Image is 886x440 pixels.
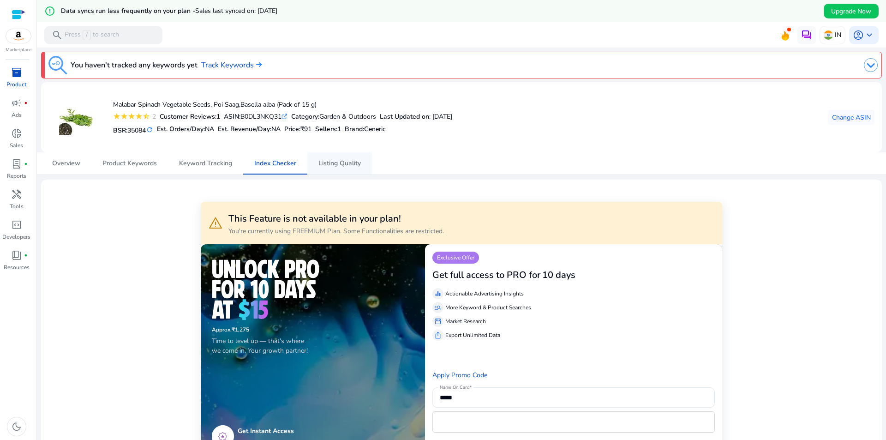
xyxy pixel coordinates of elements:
[212,326,232,333] span: Approx.
[445,317,486,325] p: Market Research
[146,126,153,134] mat-icon: refresh
[824,30,833,40] img: in.svg
[228,226,444,236] p: You're currently using FREEMIUM Plan. Some Functionalities are restricted.
[7,172,26,180] p: Reports
[11,250,22,261] span: book_4
[48,56,67,74] img: keyword-tracking.svg
[238,428,332,435] h5: Get Instant Access
[271,125,281,133] span: NA
[337,125,341,133] span: 1
[205,125,214,133] span: NA
[212,326,413,333] h6: ₹1,275
[44,6,55,17] mat-icon: error_outline
[284,126,311,133] h5: Price:
[432,252,479,264] p: Exclusive Offer
[6,29,31,43] img: amazon.svg
[445,331,500,339] p: Export Unlimited Data
[160,112,216,121] b: Customer Reviews:
[11,421,22,432] span: dark_mode
[179,160,232,167] span: Keyword Tracking
[71,60,198,71] h3: You haven't tracked any keywords yet
[437,413,710,431] iframe: Secure card payment input frame
[12,111,22,119] p: Ads
[434,290,442,297] span: equalizer
[835,27,841,43] p: IN
[318,160,361,167] span: Listing Quality
[445,303,531,312] p: More Keyword & Product Searches
[440,385,469,391] mat-label: Name On Card
[2,233,30,241] p: Developers
[542,270,575,281] h3: 10 days
[113,113,120,120] mat-icon: star
[61,7,277,15] h5: Data syncs run less frequently on your plan -
[212,336,413,356] p: Time to level up — that's where we come in. Your growth partner!
[445,289,524,298] p: Actionable Advertising Insights
[157,126,214,133] h5: Est. Orders/Day:
[113,125,153,135] h5: BSR:
[824,4,879,18] button: Upgrade Now
[10,141,23,150] p: Sales
[52,160,80,167] span: Overview
[291,112,376,121] div: Garden & Outdoors
[83,30,91,40] span: /
[224,112,287,121] div: B0DL3NKQ31
[228,213,444,224] h3: This Feature is not available in your plan!
[24,101,28,105] span: fiber_manual_record
[4,263,30,271] p: Resources
[24,162,28,166] span: fiber_manual_record
[160,112,220,121] div: 1
[208,216,223,230] span: warning
[11,219,22,230] span: code_blocks
[11,97,22,108] span: campaign
[300,125,311,133] span: ₹91
[832,113,871,122] span: Change ASIN
[434,332,442,339] span: ios_share
[11,128,22,139] span: donut_small
[853,30,864,41] span: account_circle
[6,80,26,89] p: Product
[10,202,24,211] p: Tools
[315,126,341,133] h5: Sellers:
[434,318,442,325] span: storefront
[864,30,875,41] span: keyboard_arrow_down
[380,112,452,121] div: : [DATE]
[143,113,150,120] mat-icon: star_half
[65,30,119,40] p: Press to search
[828,110,874,125] button: Change ASIN
[52,30,63,41] span: search
[150,112,156,121] div: 2
[201,60,262,71] a: Track Keywords
[291,112,319,121] b: Category:
[195,6,277,15] span: Sales last synced on: [DATE]
[224,112,240,121] b: ASIN:
[864,58,878,72] img: dropdown-arrow.svg
[6,47,31,54] p: Marketplace
[59,100,94,135] img: 41SwsRej2eL._SS100_.jpg
[254,160,296,167] span: Index Checker
[218,126,281,133] h5: Est. Revenue/Day:
[434,304,442,311] span: manage_search
[254,62,262,67] img: arrow-right.svg
[127,126,146,135] span: 35084
[345,125,363,133] span: Brand
[102,160,157,167] span: Product Keywords
[345,126,386,133] h5: :
[24,253,28,257] span: fiber_manual_record
[120,113,128,120] mat-icon: star
[432,371,487,380] a: Apply Promo Code
[113,101,452,109] h4: Malabar Spinach Vegetable Seeds, Poi Saag,Basella alba (Pack of 15 g)
[380,112,429,121] b: Last Updated on
[364,125,386,133] span: Generic
[11,158,22,169] span: lab_profile
[11,67,22,78] span: inventory_2
[128,113,135,120] mat-icon: star
[11,189,22,200] span: handyman
[831,6,871,16] span: Upgrade Now
[432,270,540,281] h3: Get full access to PRO for
[135,113,143,120] mat-icon: star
